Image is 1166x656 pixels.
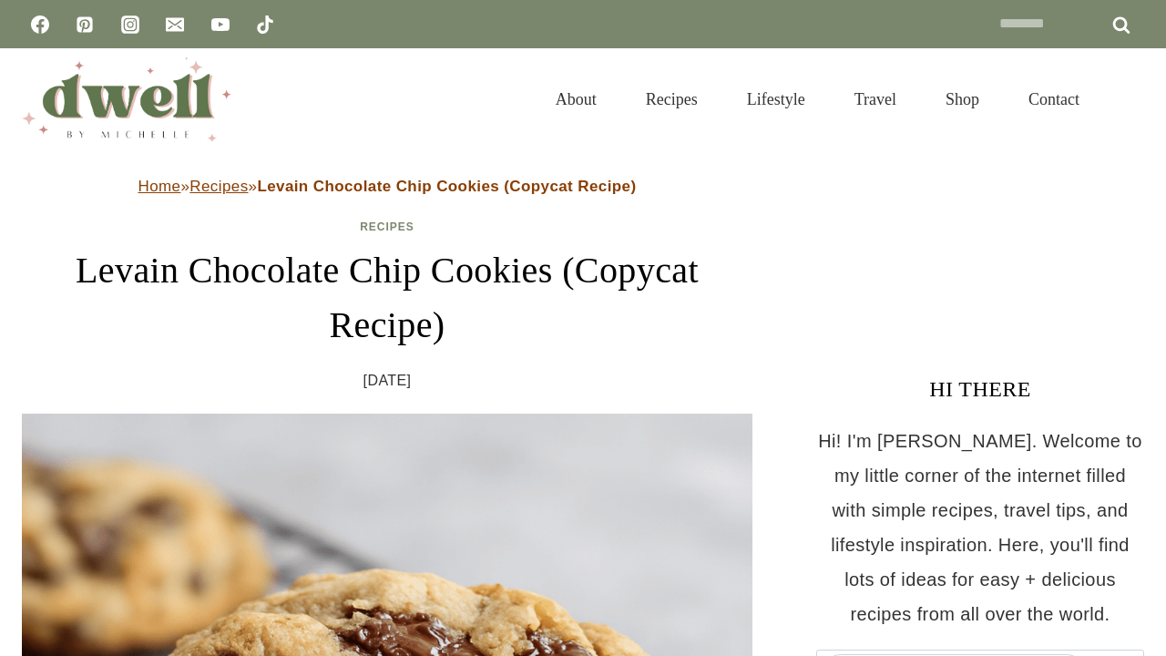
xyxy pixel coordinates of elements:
[816,373,1144,405] h3: HI THERE
[257,178,636,195] strong: Levain Chocolate Chip Cookies (Copycat Recipe)
[138,178,181,195] a: Home
[363,367,412,395] time: [DATE]
[22,243,752,353] h1: Levain Chocolate Chip Cookies (Copycat Recipe)
[722,67,830,131] a: Lifestyle
[360,220,414,233] a: Recipes
[22,57,231,141] img: DWELL by michelle
[189,178,248,195] a: Recipes
[1004,67,1104,131] a: Contact
[830,67,921,131] a: Travel
[66,6,103,43] a: Pinterest
[22,6,58,43] a: Facebook
[921,67,1004,131] a: Shop
[138,178,637,195] span: » »
[816,424,1144,631] p: Hi! I'm [PERSON_NAME]. Welcome to my little corner of the internet filled with simple recipes, tr...
[247,6,283,43] a: TikTok
[112,6,148,43] a: Instagram
[531,67,621,131] a: About
[1113,84,1144,115] button: View Search Form
[621,67,722,131] a: Recipes
[157,6,193,43] a: Email
[202,6,239,43] a: YouTube
[531,67,1104,131] nav: Primary Navigation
